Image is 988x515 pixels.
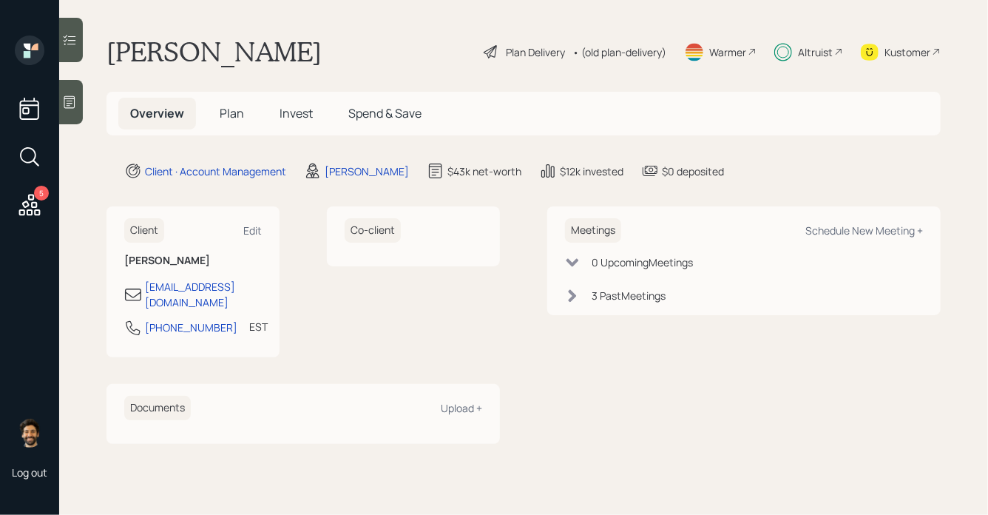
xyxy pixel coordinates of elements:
[243,223,262,238] div: Edit
[348,105,422,121] span: Spend & Save
[280,105,313,121] span: Invest
[220,105,244,121] span: Plan
[798,44,833,60] div: Altruist
[572,44,666,60] div: • (old plan-delivery)
[15,418,44,448] img: eric-schwartz-headshot.png
[34,186,49,201] div: 5
[124,255,262,267] h6: [PERSON_NAME]
[145,279,262,310] div: [EMAIL_ADDRESS][DOMAIN_NAME]
[145,164,286,179] div: Client · Account Management
[12,465,47,479] div: Log out
[805,223,923,238] div: Schedule New Meeting +
[145,320,237,335] div: [PHONE_NUMBER]
[441,401,482,415] div: Upload +
[345,218,401,243] h6: Co-client
[249,319,268,334] div: EST
[325,164,409,179] div: [PERSON_NAME]
[709,44,746,60] div: Warmer
[124,218,164,243] h6: Client
[592,255,693,270] div: 0 Upcoming Meeting s
[124,396,191,420] h6: Documents
[506,44,565,60] div: Plan Delivery
[592,288,666,303] div: 3 Past Meeting s
[884,44,930,60] div: Kustomer
[106,36,322,68] h1: [PERSON_NAME]
[560,164,623,179] div: $12k invested
[565,218,621,243] h6: Meetings
[130,105,184,121] span: Overview
[662,164,724,179] div: $0 deposited
[447,164,521,179] div: $43k net-worth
